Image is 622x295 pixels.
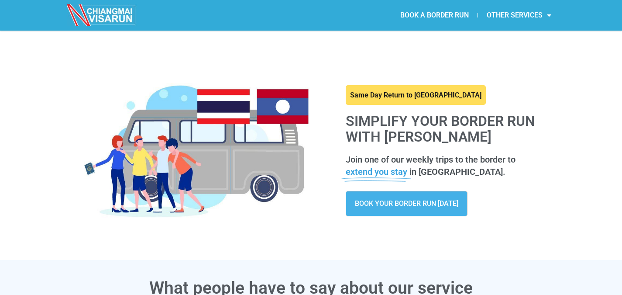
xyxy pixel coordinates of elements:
[346,114,547,144] h1: Simplify your border run with [PERSON_NAME]
[311,5,560,25] nav: Menu
[355,200,458,207] span: BOOK YOUR BORDER RUN [DATE]
[392,5,478,25] a: BOOK A BORDER RUN
[409,167,505,177] span: in [GEOGRAPHIC_DATA].
[478,5,560,25] a: OTHER SERVICES
[346,191,467,216] a: BOOK YOUR BORDER RUN [DATE]
[346,154,515,165] span: Join one of our weekly trips to the border to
